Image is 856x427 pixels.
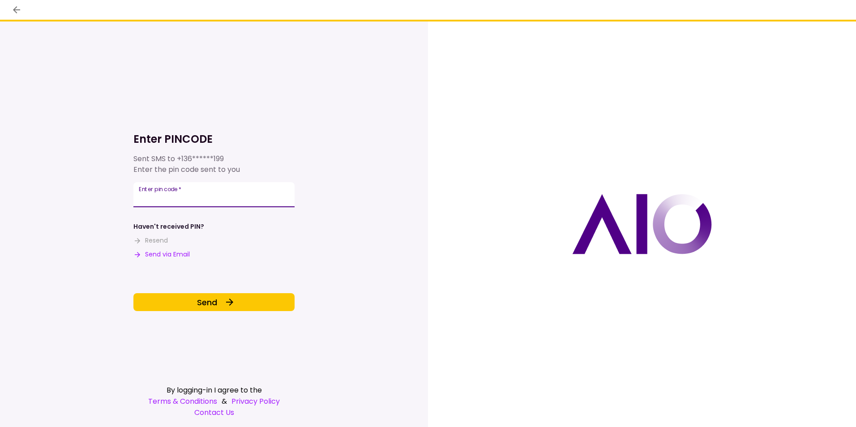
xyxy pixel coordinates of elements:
a: Terms & Conditions [148,396,217,407]
button: back [9,2,24,17]
div: & [133,396,295,407]
label: Enter pin code [139,185,181,193]
div: Sent SMS to Enter the pin code sent to you [133,154,295,175]
button: Send [133,293,295,311]
a: Contact Us [133,407,295,418]
h1: Enter PINCODE [133,132,295,146]
a: Privacy Policy [231,396,280,407]
button: Send via Email [133,250,190,259]
button: Resend [133,236,168,245]
div: By logging-in I agree to the [133,384,295,396]
span: Send [197,296,217,308]
div: Haven't received PIN? [133,222,204,231]
img: AIO logo [572,194,712,254]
